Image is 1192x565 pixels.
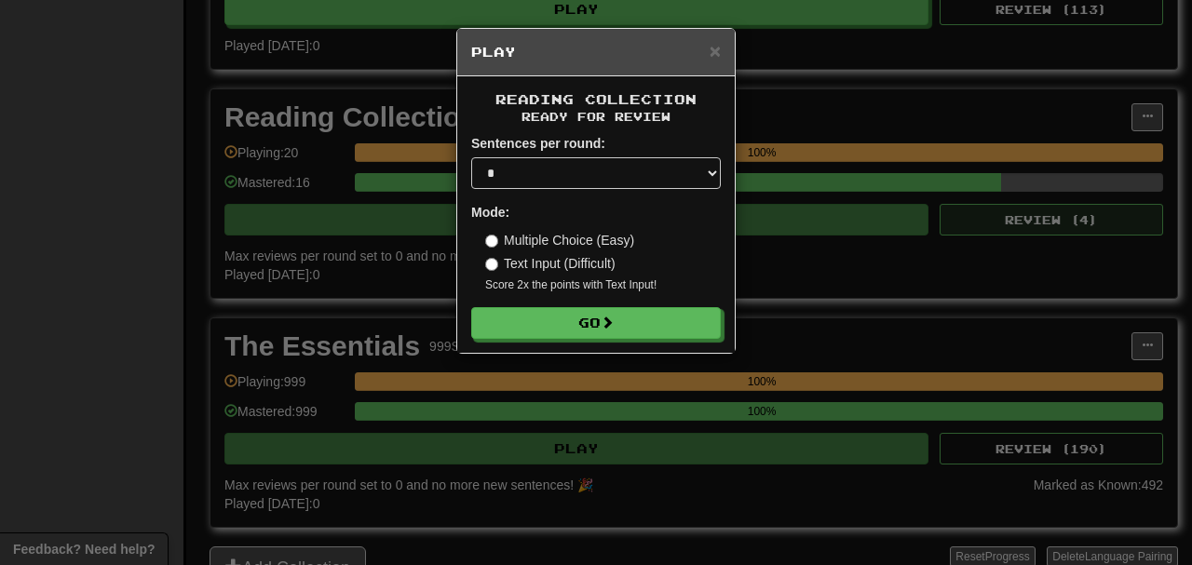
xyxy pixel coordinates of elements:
[485,231,634,249] label: Multiple Choice (Easy)
[710,40,721,61] span: ×
[485,235,498,248] input: Multiple Choice (Easy)
[485,258,498,271] input: Text Input (Difficult)
[471,109,721,125] small: Ready for Review
[485,254,616,273] label: Text Input (Difficult)
[471,43,721,61] h5: Play
[495,91,697,107] span: Reading Collection
[710,41,721,61] button: Close
[471,134,605,153] label: Sentences per round:
[471,205,509,220] strong: Mode:
[485,277,721,293] small: Score 2x the points with Text Input !
[471,307,721,339] button: Go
